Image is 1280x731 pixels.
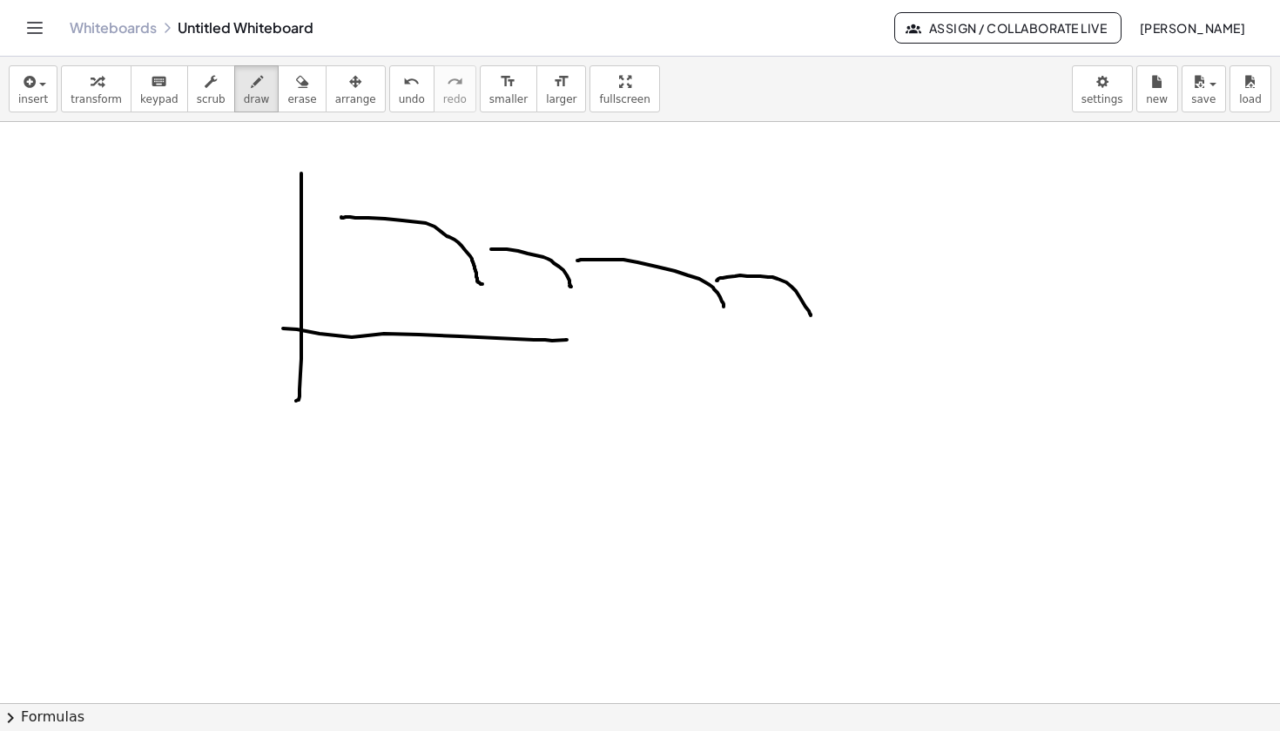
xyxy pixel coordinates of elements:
[70,19,157,37] a: Whiteboards
[546,93,576,105] span: larger
[553,71,569,92] i: format_size
[536,65,586,112] button: format_sizelarger
[500,71,516,92] i: format_size
[1081,93,1123,105] span: settings
[489,93,528,105] span: smaller
[1136,65,1178,112] button: new
[1182,65,1226,112] button: save
[399,93,425,105] span: undo
[21,14,49,42] button: Toggle navigation
[335,93,376,105] span: arrange
[71,93,122,105] span: transform
[1146,93,1168,105] span: new
[443,93,467,105] span: redo
[140,93,179,105] span: keypad
[187,65,235,112] button: scrub
[234,65,280,112] button: draw
[287,93,316,105] span: erase
[1191,93,1216,105] span: save
[403,71,420,92] i: undo
[389,65,435,112] button: undoundo
[61,65,131,112] button: transform
[599,93,650,105] span: fullscreen
[131,65,188,112] button: keyboardkeypad
[18,93,48,105] span: insert
[1072,65,1133,112] button: settings
[9,65,57,112] button: insert
[244,93,270,105] span: draw
[1229,65,1271,112] button: load
[1239,93,1262,105] span: load
[894,12,1122,44] button: Assign / Collaborate Live
[480,65,537,112] button: format_sizesmaller
[909,20,1107,36] span: Assign / Collaborate Live
[326,65,386,112] button: arrange
[151,71,167,92] i: keyboard
[278,65,326,112] button: erase
[1125,12,1259,44] button: [PERSON_NAME]
[1139,20,1245,36] span: [PERSON_NAME]
[197,93,226,105] span: scrub
[589,65,659,112] button: fullscreen
[447,71,463,92] i: redo
[434,65,476,112] button: redoredo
